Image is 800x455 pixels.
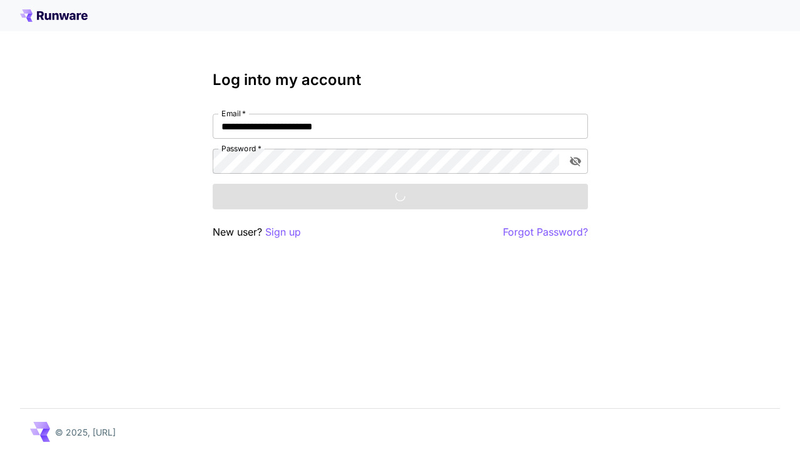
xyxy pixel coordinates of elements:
[265,224,301,240] button: Sign up
[213,224,301,240] p: New user?
[213,71,588,89] h3: Log into my account
[55,426,116,439] p: © 2025, [URL]
[503,224,588,240] button: Forgot Password?
[221,143,261,154] label: Password
[221,108,246,119] label: Email
[564,150,587,172] button: toggle password visibility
